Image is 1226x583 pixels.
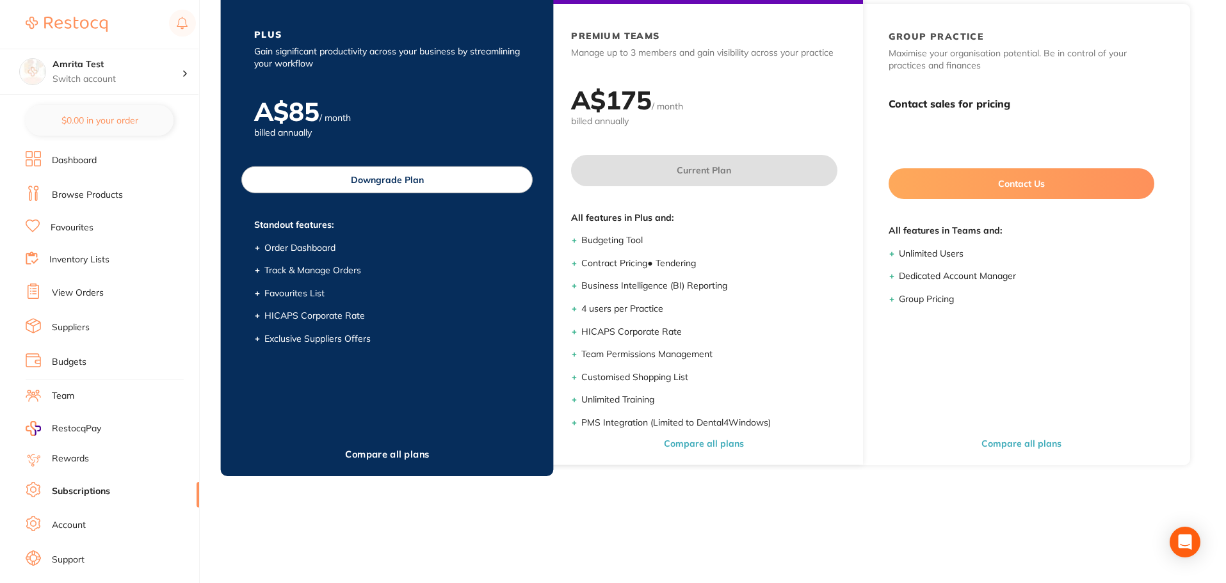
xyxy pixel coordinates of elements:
[254,95,319,127] h2: A$ 85
[52,356,86,369] a: Budgets
[899,270,1154,283] li: Dedicated Account Manager
[581,394,837,406] li: Unlimited Training
[581,303,837,315] li: 4 users per Practice
[1170,527,1200,557] div: Open Intercom Messenger
[660,438,748,449] button: Compare all plans
[49,253,109,266] a: Inventory Lists
[341,448,433,460] button: Compare all plans
[52,154,97,167] a: Dashboard
[52,390,74,403] a: Team
[20,59,45,84] img: Amrita Test
[571,47,837,60] p: Manage up to 3 members and gain visibility across your practice
[319,112,351,124] span: / month
[581,234,837,247] li: Budgeting Tool
[264,264,520,277] li: Track & Manage Orders
[571,30,659,42] h2: PREMIUM TEAMS
[254,29,282,40] h2: PLUS
[889,168,1154,199] button: Contact Us
[26,421,101,436] a: RestocqPay
[254,127,520,140] span: billed annually
[581,280,837,292] li: Business Intelligence (BI) Reporting
[52,73,182,86] p: Switch account
[26,10,108,39] a: Restocq Logo
[889,225,1154,237] span: All features in Teams and:
[254,219,520,232] span: Standout features:
[581,371,837,384] li: Customised Shopping List
[889,47,1154,72] p: Maximise your organisation potential. Be in control of your practices and finances
[52,485,110,498] a: Subscriptions
[581,257,837,270] li: Contract Pricing ● Tendering
[52,58,182,71] h4: Amrita Test
[571,115,837,128] span: billed annually
[581,348,837,361] li: Team Permissions Management
[581,326,837,339] li: HICAPS Corporate Rate
[571,84,652,116] h2: A$ 175
[51,221,93,234] a: Favourites
[889,31,984,42] h2: GROUP PRACTICE
[26,421,41,436] img: RestocqPay
[581,417,837,429] li: PMS Integration (Limited to Dental4Windows)
[899,293,1154,306] li: Group Pricing
[52,422,101,435] span: RestocqPay
[52,452,89,465] a: Rewards
[264,333,520,346] li: Exclusive Suppliers Offers
[52,519,86,532] a: Account
[889,98,1154,110] h3: Contact sales for pricing
[264,287,520,300] li: Favourites List
[52,554,85,566] a: Support
[26,105,173,136] button: $0.00 in your order
[978,438,1065,449] button: Compare all plans
[264,310,520,323] li: HICAPS Corporate Rate
[52,189,123,202] a: Browse Products
[652,100,683,112] span: / month
[52,287,104,299] a: View Orders
[52,321,90,334] a: Suppliers
[254,45,520,70] p: Gain significant productivity across your business by streamlining your workflow
[571,212,837,225] span: All features in Plus and:
[899,248,1154,260] li: Unlimited Users
[26,17,108,32] img: Restocq Logo
[571,155,837,186] button: Current Plan
[241,166,533,193] button: Downgrade Plan
[264,242,520,255] li: Order Dashboard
